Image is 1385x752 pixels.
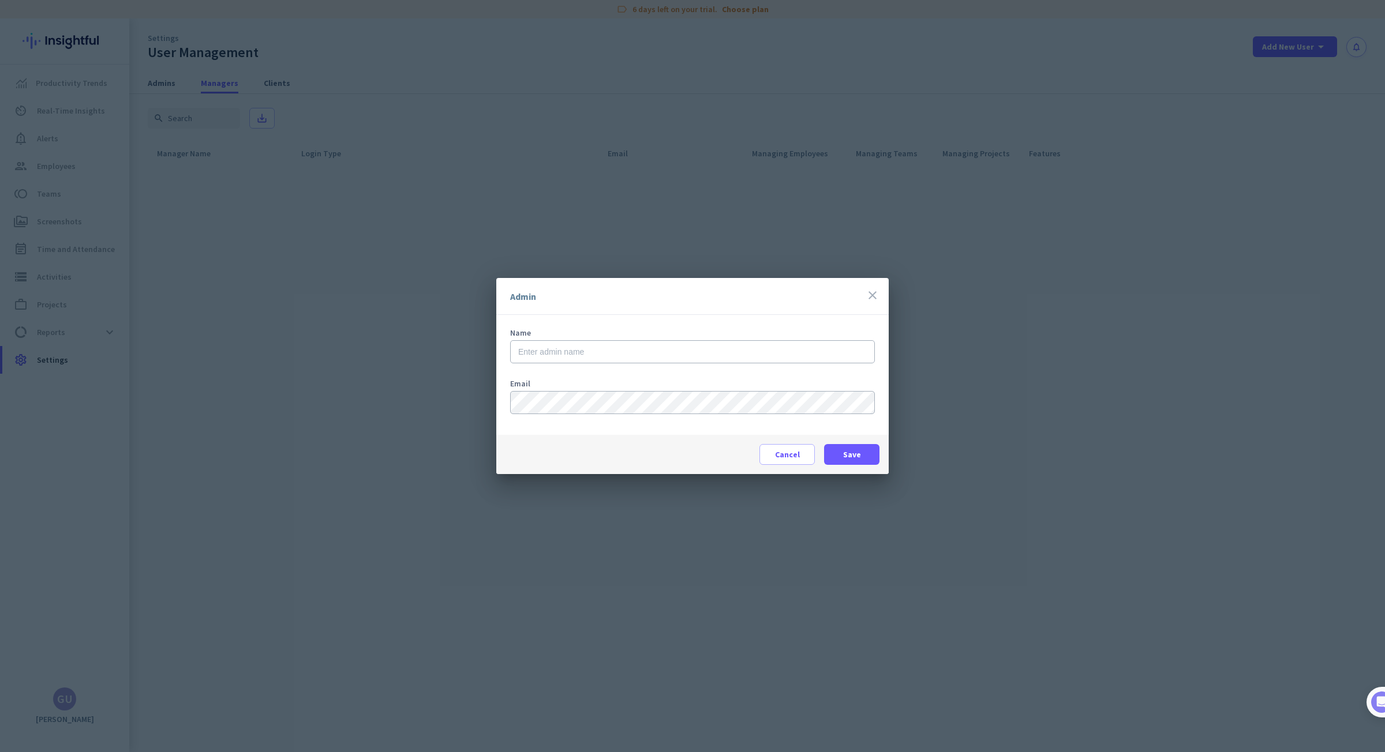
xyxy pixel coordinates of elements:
[824,444,879,465] button: Save
[510,292,536,301] div: Admin
[510,340,875,363] input: Enter admin name
[759,444,815,465] button: Cancel
[510,329,875,337] div: Name
[775,449,800,460] span: Cancel
[843,449,861,460] span: Save
[866,288,879,302] i: close
[510,379,875,388] label: Email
